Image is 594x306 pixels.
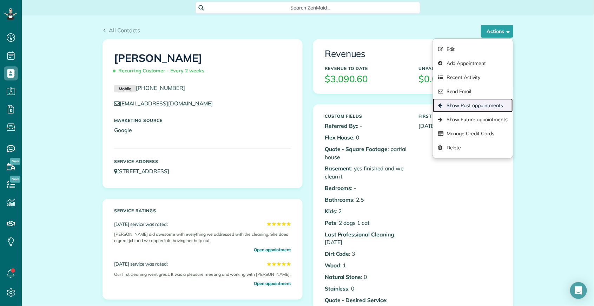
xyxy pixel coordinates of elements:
[325,285,408,293] p: : 0
[266,260,271,268] span: ★
[325,74,408,84] h3: $3,090.60
[325,207,408,215] p: : 2
[10,176,20,183] span: New
[325,122,357,129] b: Referred By:
[114,228,291,246] div: [PERSON_NAME] did awesome with everything we addressed with the cleaning. She does a great job an...
[281,220,286,228] span: ★
[286,220,291,228] span: ★
[114,52,291,77] h1: [PERSON_NAME]
[325,184,351,191] b: Bedrooms
[325,122,408,130] p: : -
[433,42,513,56] a: Edit
[325,196,354,203] b: Bathrooms
[271,220,276,228] span: ★
[114,118,291,123] h5: Marketing Source
[114,268,291,280] div: Our first cleaning went great. It was a pleasure meeting and working with [PERSON_NAME]!
[114,100,219,107] a: [EMAIL_ADDRESS][DOMAIN_NAME]
[418,74,502,84] h3: $0.00
[276,260,281,268] span: ★
[325,219,336,226] b: Pets
[325,273,408,281] p: : 0
[433,56,513,70] a: Add Appointment
[325,208,336,215] b: Kids
[325,184,408,192] p: : -
[433,141,513,155] a: Delete
[570,282,587,299] div: Open Intercom Messenger
[271,260,276,268] span: ★
[325,231,394,238] b: Last Professional Cleaning
[433,70,513,84] a: Recent Activity
[433,98,513,112] a: Show Past appointments
[286,260,291,268] span: ★
[433,84,513,98] a: Send Email
[325,230,408,247] p: : [DATE]
[325,134,354,141] b: Flex House
[114,126,291,134] p: Google
[325,114,408,118] h5: Custom Fields
[114,65,207,77] span: Recurring Customer - Every 2 weeks
[325,250,349,257] b: Dirt Code
[266,220,271,228] span: ★
[325,165,351,172] b: Basement
[114,84,185,91] a: Mobile[PHONE_NUMBER]
[276,220,281,228] span: ★
[325,49,502,59] h3: Revenues
[114,85,136,93] small: Mobile
[418,66,502,71] h5: Unpaid Balance
[325,285,349,292] b: Stainless
[325,297,386,304] b: Quote - Desired Service
[325,66,408,71] h5: Revenue to Date
[114,159,291,164] h5: Service Address
[325,219,408,227] p: : 2 dogs 1 cat
[10,158,20,165] span: New
[325,145,408,161] p: : partial house
[325,134,408,142] p: : 0
[325,273,361,280] b: Natural Stone
[254,246,291,253] a: Open appointment
[114,168,176,175] a: [STREET_ADDRESS]
[325,262,340,269] b: Wood
[433,126,513,141] a: Manage Credit Cards
[325,250,408,258] p: : 3
[114,260,291,268] div: [DATE] service was rated:
[114,208,291,213] h5: Service ratings
[109,27,140,34] span: All Contacts
[325,261,408,269] p: : 1
[281,260,286,268] span: ★
[418,122,502,130] p: [DATE]
[418,114,502,118] h5: First Serviced On
[254,280,291,287] a: Open appointment
[481,25,513,38] button: Actions
[325,145,388,152] b: Quote - Square Footage
[433,112,513,126] a: Show Future appointments
[325,164,408,181] p: : yes finished and we clean it
[325,196,408,204] p: : 2.5
[114,220,291,228] div: [DATE] service was rated:
[103,26,140,34] a: All Contacts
